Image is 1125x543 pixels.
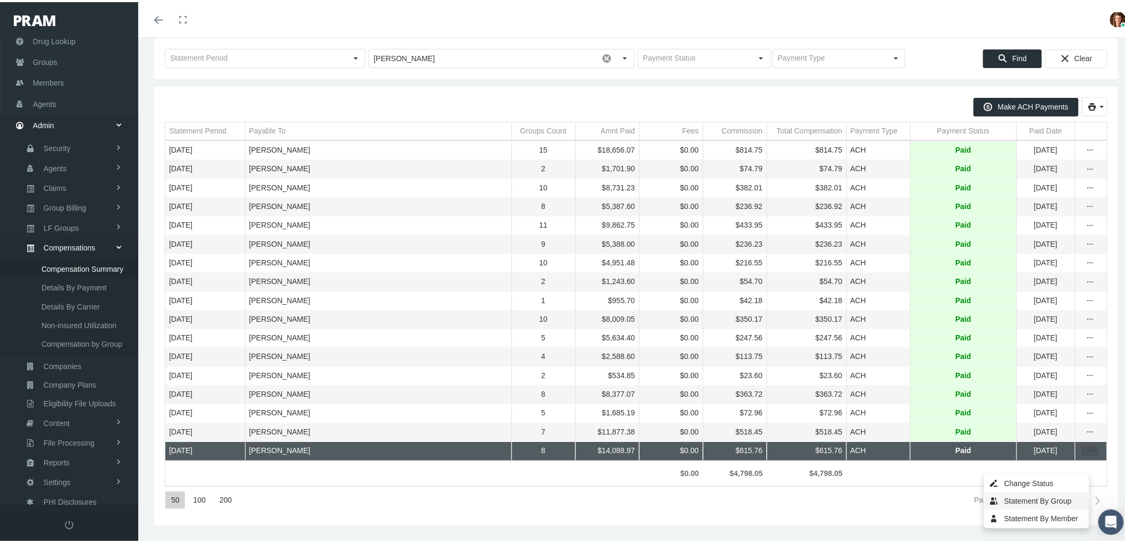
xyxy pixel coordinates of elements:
td: 2 [511,364,575,383]
div: $23.60 [771,369,843,379]
div: $8,377.07 [580,387,635,397]
div: Next Page [1089,489,1107,508]
div: Show Compensation actions [1082,369,1099,379]
td: [DATE] [165,271,245,289]
td: 7 [511,421,575,439]
div: more [1082,312,1099,323]
td: 11 [511,214,575,233]
td: ACH [846,158,910,177]
td: [DATE] [1017,214,1075,233]
div: $0.00 [643,331,699,341]
div: $518.45 [771,425,843,435]
div: Page Navigation [165,484,1107,513]
td: [DATE] [1017,364,1075,383]
span: Details By Carrier [41,296,100,314]
td: [DATE] [1017,139,1075,158]
div: $5,634.40 [580,331,635,341]
div: Change Status [985,473,1089,490]
div: $1,701.90 [580,162,635,172]
div: $5,388.00 [580,237,635,247]
span: Company Plans [44,374,96,392]
td: Column Groups Count [511,120,575,138]
td: [DATE] [165,214,245,233]
td: Column Statement Period [165,120,245,138]
span: File Processing [44,432,95,450]
td: [PERSON_NAME] [245,158,511,177]
span: Eligibility File Uploads [44,392,116,411]
div: Payable To [249,124,286,134]
span: Paid [955,387,971,397]
td: [PERSON_NAME] [245,308,511,327]
div: more [1082,219,1099,229]
td: [DATE] [165,421,245,439]
td: ACH [846,271,910,289]
td: [DATE] [1017,196,1075,214]
td: [PERSON_NAME] [245,421,511,439]
div: $74.79 [771,162,843,172]
div: Data grid toolbar [165,95,1107,114]
span: Reports [44,452,70,470]
div: $5,387.60 [580,199,635,210]
div: Paid Date [1029,124,1062,134]
div: $433.95 [771,218,843,228]
div: $11,877.38 [580,425,635,435]
div: $236.23 [771,237,843,247]
div: $23.60 [707,369,763,379]
div: Data grid [165,95,1107,513]
div: more [1082,425,1099,436]
td: ACH [846,402,910,421]
td: ACH [846,327,910,346]
div: Make ACH Payments [973,96,1079,114]
td: [DATE] [1017,177,1075,195]
div: $54.70 [771,274,843,285]
div: $4,798.05 [770,466,843,477]
div: Show Compensation actions [1082,331,1099,341]
div: $0.00 [643,237,699,247]
span: Paid [955,143,971,153]
div: $4,951.48 [580,256,635,266]
div: Groups Count [520,124,566,134]
td: 8 [511,383,575,402]
td: [PERSON_NAME] [245,252,511,270]
td: [PERSON_NAME] [245,196,511,214]
td: ACH [846,364,910,383]
span: Paid [955,181,971,191]
td: ACH [846,346,910,364]
td: ACH [846,439,910,458]
div: $0.00 [643,369,699,379]
td: 10 [511,177,575,195]
div: $0.00 [643,406,699,416]
span: Content [44,412,70,430]
td: ACH [846,139,910,158]
td: [DATE] [165,139,245,158]
div: $433.95 [707,218,763,228]
div: $0.00 [643,425,699,435]
td: [PERSON_NAME] [245,139,511,158]
span: Paid [955,369,971,379]
span: Compensations [44,237,95,255]
td: [DATE] [165,402,245,421]
span: Security [44,137,71,155]
span: Make ACH Payments [998,101,1069,109]
div: $113.75 [771,349,843,360]
span: Settings [44,471,71,489]
div: Page 1 of 1 (17 items) [974,494,1047,502]
div: Statement By Group [985,490,1089,508]
div: Statement Period [169,124,226,134]
div: $8,009.05 [580,312,635,322]
td: [DATE] [1017,233,1075,252]
span: Paid [955,331,971,341]
span: Agents [33,92,56,112]
div: $0.00 [643,199,699,210]
td: 15 [511,139,575,158]
td: Column Payment Type [846,120,910,138]
div: $14,088.97 [580,444,635,454]
div: $534.85 [580,369,635,379]
span: Group Billing [44,197,86,215]
span: Paid [955,406,971,416]
div: $363.72 [771,387,843,397]
div: Find [983,47,1042,66]
div: $54.70 [707,274,763,285]
span: Find [1012,52,1027,61]
span: Non-insured Utilization [41,314,116,332]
